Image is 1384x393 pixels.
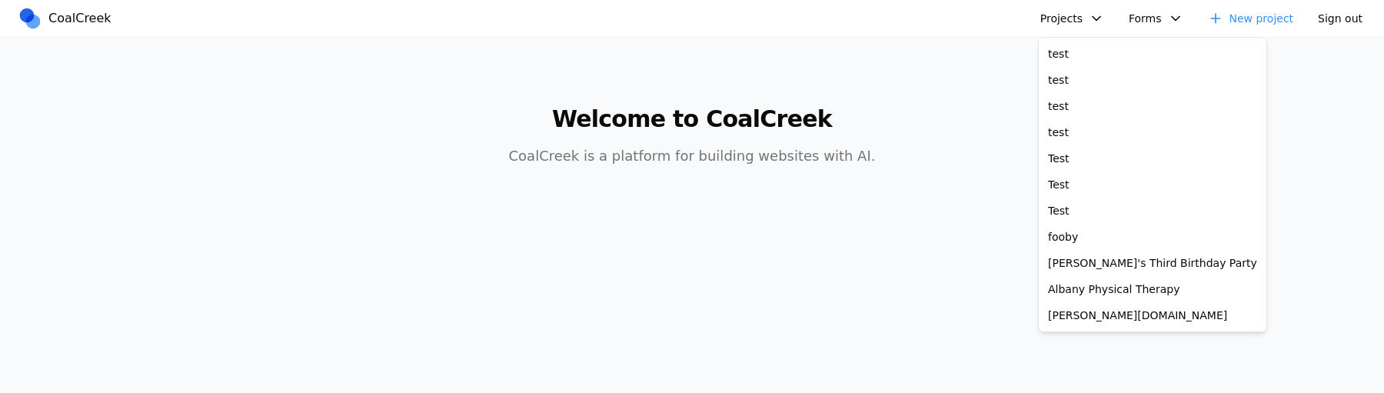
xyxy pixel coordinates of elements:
a: New project [1199,6,1303,31]
a: test [1042,67,1263,93]
p: CoalCreek is a platform for building websites with AI. [397,145,987,167]
div: Projects [1038,37,1267,332]
h1: Welcome to CoalCreek [397,105,987,133]
a: test [1042,93,1263,119]
a: [PERSON_NAME][DOMAIN_NAME] [1042,302,1263,328]
button: Forms [1120,6,1193,31]
a: CoalCreek [18,7,118,30]
a: Test [1042,172,1263,198]
a: Test [1042,198,1263,224]
button: Sign out [1309,6,1372,31]
a: Test [1042,145,1263,172]
a: test [1042,41,1263,67]
a: fooby [1042,224,1263,250]
button: Projects [1031,6,1113,31]
a: test [1042,119,1263,145]
span: CoalCreek [48,9,111,28]
a: [PERSON_NAME]'s Third Birthday Party [1042,250,1263,276]
a: Albany Physical Therapy [1042,276,1263,302]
